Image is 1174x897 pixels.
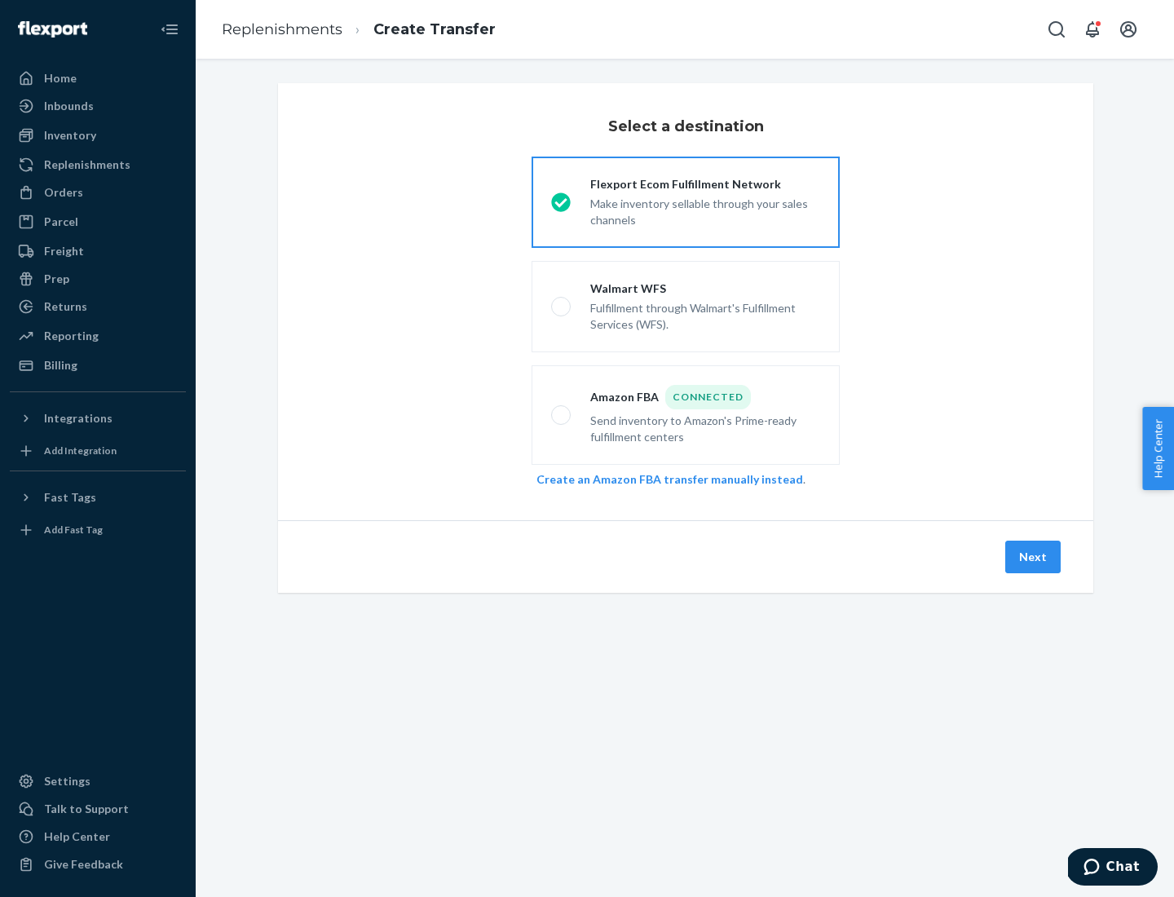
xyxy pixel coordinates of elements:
[590,281,820,297] div: Walmart WFS
[1142,407,1174,490] button: Help Center
[10,768,186,794] a: Settings
[10,238,186,264] a: Freight
[373,20,496,38] a: Create Transfer
[44,856,123,873] div: Give Feedback
[44,98,94,114] div: Inbounds
[44,829,110,845] div: Help Center
[44,773,90,789] div: Settings
[590,176,820,192] div: Flexport Ecom Fulfillment Network
[44,410,113,426] div: Integrations
[1040,13,1073,46] button: Open Search Box
[1005,541,1061,573] button: Next
[44,357,77,373] div: Billing
[44,70,77,86] div: Home
[10,266,186,292] a: Prep
[10,484,186,510] button: Fast Tags
[590,385,820,409] div: Amazon FBA
[44,214,78,230] div: Parcel
[1068,848,1158,889] iframe: Opens a widget where you can chat to one of our agents
[44,243,84,259] div: Freight
[10,93,186,119] a: Inbounds
[44,801,129,817] div: Talk to Support
[209,6,509,54] ol: breadcrumbs
[44,328,99,344] div: Reporting
[153,13,186,46] button: Close Navigation
[590,409,820,445] div: Send inventory to Amazon's Prime-ready fulfillment centers
[10,438,186,464] a: Add Integration
[10,209,186,235] a: Parcel
[44,127,96,144] div: Inventory
[10,517,186,543] a: Add Fast Tag
[10,179,186,205] a: Orders
[1112,13,1145,46] button: Open account menu
[608,116,764,137] h3: Select a destination
[10,851,186,877] button: Give Feedback
[665,385,751,409] div: Connected
[10,122,186,148] a: Inventory
[10,824,186,850] a: Help Center
[10,294,186,320] a: Returns
[590,297,820,333] div: Fulfillment through Walmart's Fulfillment Services (WFS).
[536,472,803,486] a: Create an Amazon FBA transfer manually instead
[10,323,186,349] a: Reporting
[1076,13,1109,46] button: Open notifications
[44,444,117,457] div: Add Integration
[536,471,835,488] div: .
[44,184,83,201] div: Orders
[222,20,342,38] a: Replenishments
[44,489,96,506] div: Fast Tags
[590,192,820,228] div: Make inventory sellable through your sales channels
[44,523,103,537] div: Add Fast Tag
[44,271,69,287] div: Prep
[10,405,186,431] button: Integrations
[10,796,186,822] button: Talk to Support
[44,157,130,173] div: Replenishments
[10,65,186,91] a: Home
[44,298,87,315] div: Returns
[10,152,186,178] a: Replenishments
[18,21,87,38] img: Flexport logo
[10,352,186,378] a: Billing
